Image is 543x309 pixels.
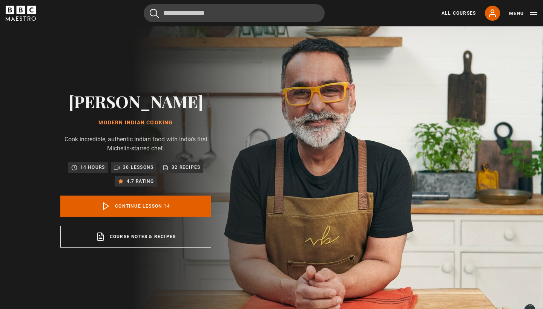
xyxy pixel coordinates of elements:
[150,9,159,18] button: Submit the search query
[60,226,211,248] a: Course notes & Recipes
[60,120,211,126] h1: Modern Indian Cooking
[442,10,476,17] a: All Courses
[127,177,154,185] p: 4.7 rating
[60,135,211,153] p: Cook incredible, authentic Indian food with India's first Michelin-starred chef.
[80,164,105,171] p: 14 hours
[6,6,36,21] svg: BBC Maestro
[60,196,211,217] a: Continue lesson 14
[172,164,200,171] p: 32 Recipes
[60,92,211,111] h2: [PERSON_NAME]
[123,164,153,171] p: 30 lessons
[509,10,537,17] button: Toggle navigation
[144,4,325,22] input: Search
